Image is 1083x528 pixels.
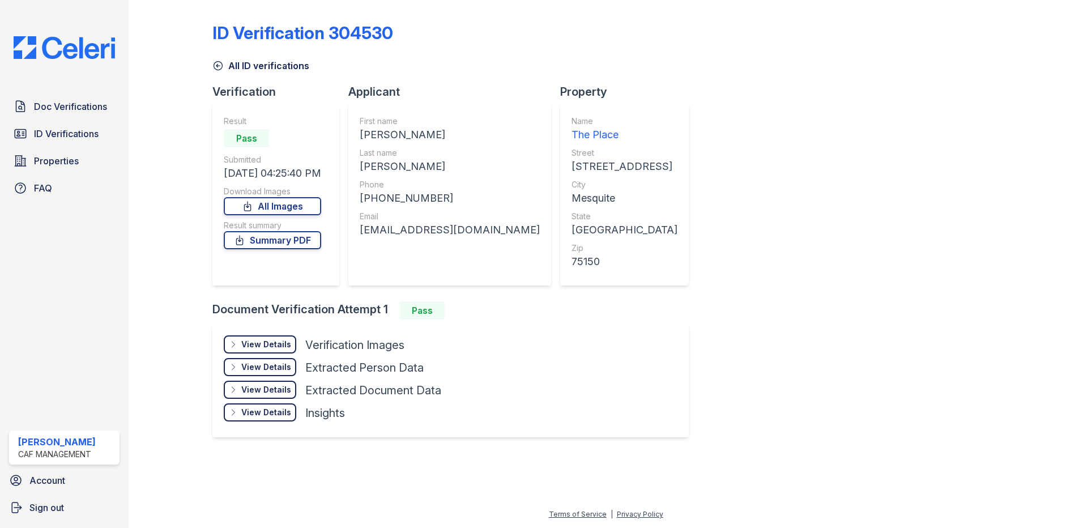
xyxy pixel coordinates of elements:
a: FAQ [9,177,120,199]
div: CAF Management [18,449,96,460]
div: [PERSON_NAME] [360,159,540,174]
div: [GEOGRAPHIC_DATA] [572,222,677,238]
a: Properties [9,150,120,172]
span: Account [29,474,65,487]
div: | [611,510,613,518]
div: Street [572,147,677,159]
a: All Images [224,197,321,215]
div: Result summary [224,220,321,231]
div: View Details [241,407,291,418]
div: City [572,179,677,190]
span: Properties [34,154,79,168]
div: 75150 [572,254,677,270]
div: [PHONE_NUMBER] [360,190,540,206]
a: Account [5,469,124,492]
div: Applicant [348,84,560,100]
div: Result [224,116,321,127]
div: First name [360,116,540,127]
a: Summary PDF [224,231,321,249]
div: Document Verification Attempt 1 [212,301,698,320]
div: View Details [241,339,291,350]
span: FAQ [34,181,52,195]
span: Sign out [29,501,64,514]
span: ID Verifications [34,127,99,140]
span: Doc Verifications [34,100,107,113]
div: Zip [572,242,677,254]
div: State [572,211,677,222]
div: Last name [360,147,540,159]
div: [PERSON_NAME] [360,127,540,143]
div: [DATE] 04:25:40 PM [224,165,321,181]
a: Terms of Service [549,510,607,518]
div: View Details [241,361,291,373]
div: View Details [241,384,291,395]
div: Extracted Document Data [305,382,441,398]
a: Privacy Policy [617,510,663,518]
div: ID Verification 304530 [212,23,393,43]
div: [EMAIL_ADDRESS][DOMAIN_NAME] [360,222,540,238]
div: Pass [399,301,445,320]
div: Verification [212,84,348,100]
div: Insights [305,405,345,421]
div: Phone [360,179,540,190]
div: Email [360,211,540,222]
div: Property [560,84,698,100]
div: [STREET_ADDRESS] [572,159,677,174]
a: Doc Verifications [9,95,120,118]
div: Download Images [224,186,321,197]
div: Name [572,116,677,127]
div: Verification Images [305,337,404,353]
div: The Place [572,127,677,143]
img: CE_Logo_Blue-a8612792a0a2168367f1c8372b55b34899dd931a85d93a1a3d3e32e68fde9ad4.png [5,36,124,59]
div: Pass [224,129,269,147]
a: All ID verifications [212,59,309,73]
div: Extracted Person Data [305,360,424,376]
a: ID Verifications [9,122,120,145]
a: Sign out [5,496,124,519]
div: Mesquite [572,190,677,206]
a: Name The Place [572,116,677,143]
div: [PERSON_NAME] [18,435,96,449]
div: Submitted [224,154,321,165]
